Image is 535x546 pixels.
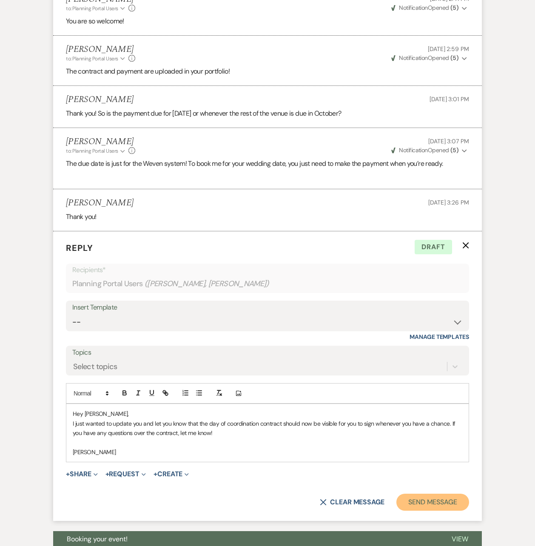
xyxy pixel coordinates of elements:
[66,44,135,55] h5: [PERSON_NAME]
[430,95,469,103] span: [DATE] 3:01 PM
[66,148,118,154] span: to: Planning Portal Users
[72,301,463,314] div: Insert Template
[73,419,462,438] p: I just wanted to update you and let you know that the day of coordination contract should now be ...
[66,5,126,12] button: to: Planning Portal Users
[145,278,270,290] span: ( [PERSON_NAME], [PERSON_NAME] )
[73,447,462,457] p: [PERSON_NAME]
[450,54,458,62] strong: ( 5 )
[399,4,427,11] span: Notification
[66,94,134,105] h5: [PERSON_NAME]
[66,471,70,478] span: +
[320,499,384,506] button: Clear message
[428,45,469,53] span: [DATE] 2:59 PM
[390,146,469,155] button: NotificationOpened (5)
[67,535,128,543] span: Booking your event!
[66,55,118,62] span: to: Planning Portal Users
[450,146,458,154] strong: ( 5 )
[450,4,458,11] strong: ( 5 )
[396,494,469,511] button: Send Message
[66,147,126,155] button: to: Planning Portal Users
[154,471,157,478] span: +
[391,4,458,11] span: Opened
[66,55,126,63] button: to: Planning Portal Users
[66,242,93,253] span: Reply
[66,211,469,222] p: Thank you!
[399,146,427,154] span: Notification
[105,471,146,478] button: Request
[72,347,463,359] label: Topics
[66,471,98,478] button: Share
[66,5,118,12] span: to: Planning Portal Users
[72,276,463,292] div: Planning Portal Users
[66,158,469,169] p: The due date is just for the Weven system! To book me for your wedding date, you just need to mak...
[66,66,469,77] p: The contract and payment are uploaded in your portfolio!
[66,108,469,119] p: Thank you! So is the payment due for [DATE] or whenever the rest of the venue is due in October?
[66,136,135,147] h5: [PERSON_NAME]
[390,54,469,63] button: NotificationOpened (5)
[72,264,463,276] p: Recipients*
[399,54,427,62] span: Notification
[154,471,189,478] button: Create
[391,54,458,62] span: Opened
[390,3,469,12] button: NotificationOpened (5)
[415,240,452,254] span: Draft
[410,333,469,341] a: Manage Templates
[66,16,469,27] p: You are so welcome!
[73,361,117,373] div: Select topics
[452,535,468,543] span: View
[73,409,462,418] p: Hey [PERSON_NAME],
[105,471,109,478] span: +
[428,137,469,145] span: [DATE] 3:07 PM
[428,199,469,206] span: [DATE] 3:26 PM
[391,146,458,154] span: Opened
[66,198,134,208] h5: [PERSON_NAME]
